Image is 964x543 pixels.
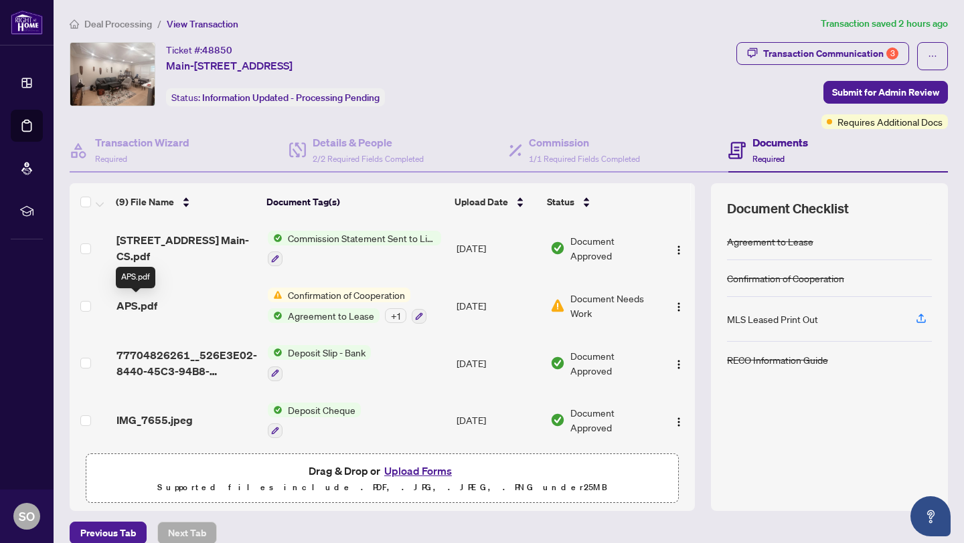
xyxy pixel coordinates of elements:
[116,232,257,264] span: [STREET_ADDRESS] Main-CS.pdf
[313,154,424,164] span: 2/2 Required Fields Completed
[261,183,449,221] th: Document Tag(s)
[550,413,565,427] img: Document Status
[928,51,937,61] span: ellipsis
[95,154,127,164] span: Required
[886,47,898,60] div: 3
[727,352,828,367] div: RECO Information Guide
[837,114,943,129] span: Requires Additional Docs
[166,88,385,106] div: Status:
[167,18,238,30] span: View Transaction
[736,42,909,65] button: Transaction Communication3
[668,295,690,316] button: Logo
[668,352,690,374] button: Logo
[268,308,283,323] img: Status Icon
[752,134,808,150] h4: Documents
[309,462,456,479] span: Drag & Drop or
[550,241,565,255] img: Document Status
[283,231,441,245] span: Commission Statement Sent to Listing Brokerage
[449,183,542,221] th: Upload Date
[70,43,155,106] img: IMG-W12301269_1.jpg
[550,298,565,313] img: Document Status
[283,308,380,323] span: Agreement to Lease
[19,507,35,526] span: SO
[570,233,657,263] span: Document Approved
[283,288,410,302] span: Confirmation of Cooperation
[673,245,684,255] img: Logo
[529,134,640,150] h4: Commission
[385,308,406,323] div: + 1
[673,302,684,312] img: Logo
[70,19,79,29] span: home
[570,291,657,320] span: Document Needs Work
[202,44,232,56] span: 48850
[550,356,565,370] img: Document Status
[283,403,361,417] span: Deposit Cheque
[752,154,785,164] span: Required
[451,277,545,334] td: [DATE]
[668,409,690,431] button: Logo
[11,10,43,35] img: logo
[542,183,658,221] th: Status
[268,345,283,360] img: Status Icon
[268,403,361,439] button: Status IconDeposit Cheque
[313,134,424,150] h4: Details & People
[380,462,456,479] button: Upload Forms
[116,347,257,379] span: 77704826261__526E3E02-8440-45C3-94B8-EAFF60771115.jpeg
[166,58,293,74] span: Main-[STREET_ADDRESS]
[727,234,813,249] div: Agreement to Lease
[570,405,657,435] span: Document Approved
[529,154,640,164] span: 1/1 Required Fields Completed
[832,82,939,103] span: Submit for Admin Review
[110,183,261,221] th: (9) File Name
[268,288,283,302] img: Status Icon
[268,288,426,324] button: Status IconConfirmation of CooperationStatus IconAgreement to Lease+1
[455,195,508,209] span: Upload Date
[727,312,818,326] div: MLS Leased Print Out
[668,237,690,259] button: Logo
[166,42,232,58] div: Ticket #:
[570,348,657,378] span: Document Approved
[157,16,161,31] li: /
[202,92,380,104] span: Information Updated - Processing Pending
[268,403,283,417] img: Status Icon
[823,81,948,104] button: Submit for Admin Review
[727,271,844,286] div: Confirmation of Cooperation
[727,199,849,218] span: Document Checklist
[94,479,670,496] p: Supported files include .PDF, .JPG, .JPEG, .PNG under 25 MB
[116,195,174,209] span: (9) File Name
[84,18,152,30] span: Deal Processing
[763,43,898,64] div: Transaction Communication
[116,412,193,428] span: IMG_7655.jpeg
[268,231,283,245] img: Status Icon
[268,345,371,381] button: Status IconDeposit Slip - Bank
[673,417,684,427] img: Logo
[95,134,189,150] h4: Transaction Wizard
[116,298,157,314] span: APS.pdf
[86,454,678,504] span: Drag & Drop orUpload FormsSupported files include .PDF, .JPG, .JPEG, .PNG under25MB
[910,496,951,536] button: Open asap
[268,231,441,267] button: Status IconCommission Statement Sent to Listing Brokerage
[116,267,155,288] div: APS.pdf
[673,359,684,370] img: Logo
[451,392,545,449] td: [DATE]
[451,220,545,278] td: [DATE]
[821,16,948,31] article: Transaction saved 2 hours ago
[283,345,371,360] span: Deposit Slip - Bank
[451,334,545,392] td: [DATE]
[547,195,574,209] span: Status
